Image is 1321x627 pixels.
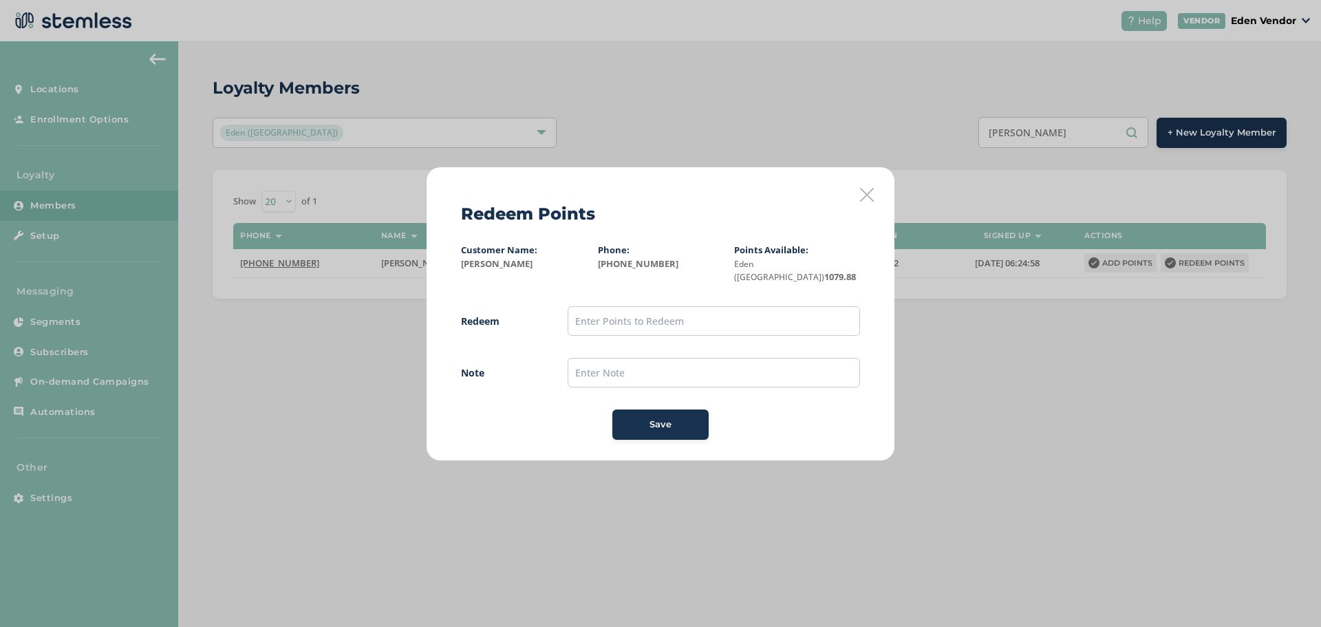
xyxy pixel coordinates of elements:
label: Note [461,365,540,380]
iframe: Chat Widget [1252,561,1321,627]
span: Save [649,418,672,432]
input: Enter Points to Redeem [568,306,860,336]
label: [PHONE_NUMBER] [598,257,724,271]
button: Save [612,410,709,440]
h2: Redeem Points [461,202,595,226]
input: Enter Note [568,358,860,387]
label: Points Available: [734,244,808,256]
small: Eden ([GEOGRAPHIC_DATA]) [734,258,824,284]
label: [PERSON_NAME] [461,257,587,271]
label: Phone: [598,244,630,256]
label: 1079.88 [734,257,860,284]
label: Customer Name: [461,244,537,256]
label: Redeem [461,314,540,328]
